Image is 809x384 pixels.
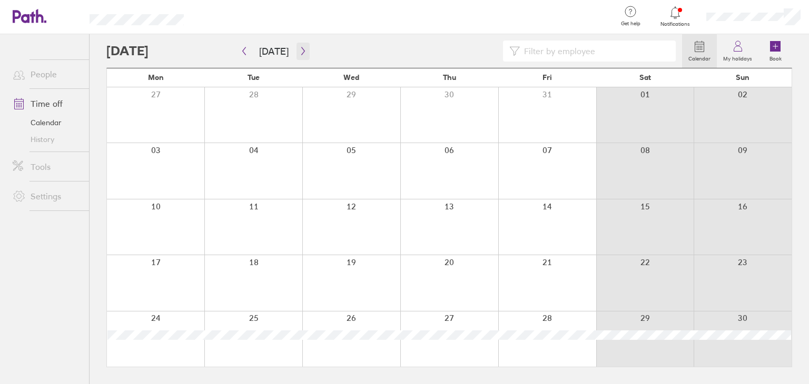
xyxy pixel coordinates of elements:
[717,34,758,68] a: My holidays
[520,41,669,61] input: Filter by employee
[639,73,651,82] span: Sat
[763,53,788,62] label: Book
[614,21,648,27] span: Get help
[4,186,89,207] a: Settings
[4,114,89,131] a: Calendar
[4,156,89,177] a: Tools
[148,73,164,82] span: Mon
[542,73,552,82] span: Fri
[4,131,89,148] a: History
[717,53,758,62] label: My holidays
[682,53,717,62] label: Calendar
[658,5,693,27] a: Notifications
[4,64,89,85] a: People
[682,34,717,68] a: Calendar
[248,73,260,82] span: Tue
[443,73,456,82] span: Thu
[251,43,297,60] button: [DATE]
[658,21,693,27] span: Notifications
[736,73,749,82] span: Sun
[4,93,89,114] a: Time off
[758,34,792,68] a: Book
[343,73,359,82] span: Wed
